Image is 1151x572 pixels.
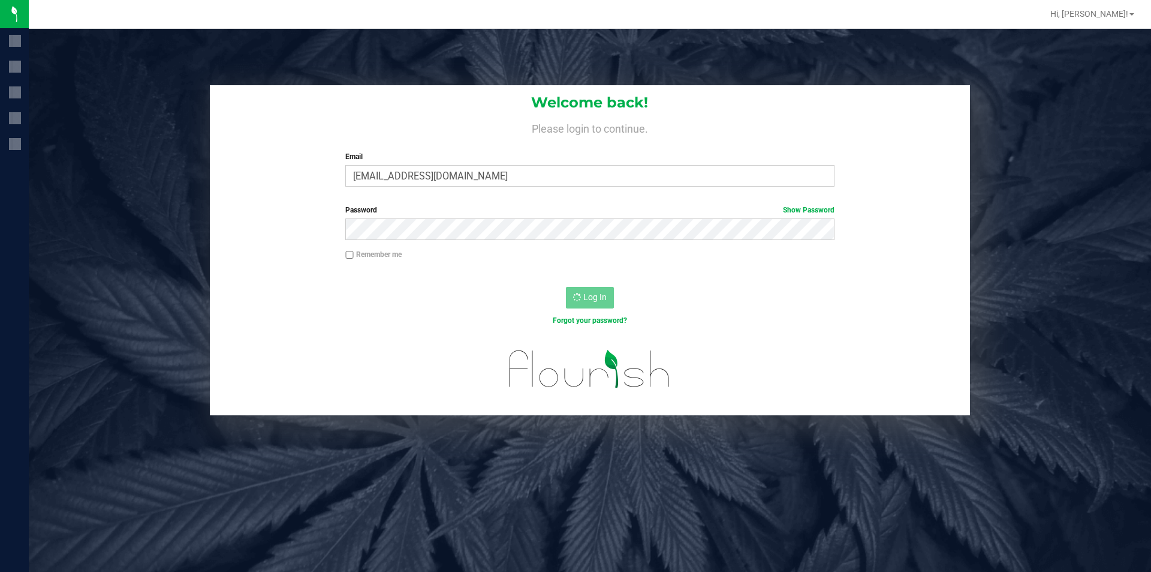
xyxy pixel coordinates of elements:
[553,316,627,325] a: Forgot your password?
[566,287,614,309] button: Log In
[783,206,834,214] a: Show Password
[345,251,354,259] input: Remember me
[210,120,970,134] h4: Please login to continue.
[495,339,685,400] img: flourish_logo.svg
[345,206,377,214] span: Password
[210,95,970,110] h1: Welcome back!
[583,292,607,302] span: Log In
[345,249,402,260] label: Remember me
[1050,9,1128,19] span: Hi, [PERSON_NAME]!
[345,151,834,162] label: Email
